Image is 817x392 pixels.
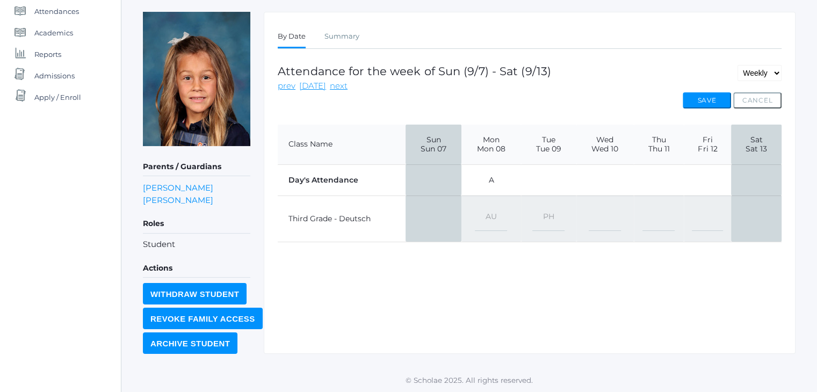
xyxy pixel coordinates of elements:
[529,144,568,154] span: Tue 09
[34,22,73,43] span: Academics
[143,215,250,233] h5: Roles
[278,80,295,92] a: prev
[143,259,250,278] h5: Actions
[576,125,634,165] th: Wed
[34,86,81,108] span: Apply / Enroll
[278,26,306,49] a: By Date
[584,144,626,154] span: Wed 10
[461,164,521,195] td: A
[278,65,551,77] h1: Attendance for the week of Sun (9/7) - Sat (9/13)
[143,194,213,206] a: [PERSON_NAME]
[521,125,576,165] th: Tue
[143,158,250,176] h5: Parents / Guardians
[288,175,358,185] strong: Day's Attendance
[406,125,461,165] th: Sun
[299,80,326,92] a: [DATE]
[143,332,237,354] input: Archive Student
[278,125,406,165] th: Class Name
[34,43,61,65] span: Reports
[692,144,723,154] span: Fri 12
[634,125,684,165] th: Thu
[461,125,521,165] th: Mon
[684,125,731,165] th: Fri
[733,92,782,108] button: Cancel
[469,144,513,154] span: Mon 08
[143,308,263,329] input: Revoke Family Access
[143,182,213,194] a: [PERSON_NAME]
[34,1,79,22] span: Attendances
[739,144,773,154] span: Sat 13
[143,12,250,146] img: Isabella Scrudato
[121,375,817,386] p: © Scholae 2025. All rights reserved.
[683,92,731,108] button: Save
[143,238,250,251] li: Student
[330,80,348,92] a: next
[34,65,75,86] span: Admissions
[143,283,247,304] input: Withdraw Student
[288,214,371,223] a: Third Grade - Deutsch
[414,144,453,154] span: Sun 07
[324,26,359,47] a: Summary
[642,144,676,154] span: Thu 11
[731,125,782,165] th: Sat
